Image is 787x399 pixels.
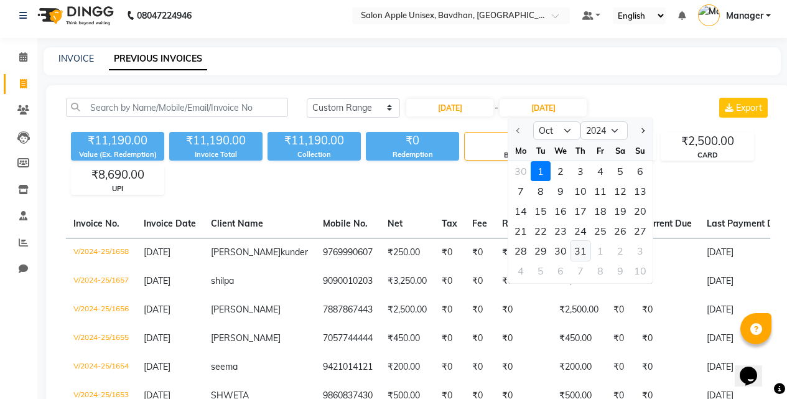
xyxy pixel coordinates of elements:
span: Export [736,102,762,113]
div: 1 [531,161,551,181]
div: Saturday, October 12, 2024 [610,181,630,201]
td: ₹0 [465,353,495,382]
td: ₹0 [606,324,635,353]
input: Search by Name/Mobile/Email/Invoice No [66,98,288,117]
td: 9090010203 [315,267,380,296]
div: 10 [570,181,590,201]
td: V/2024-25/1657 [66,267,136,296]
td: ₹0 [635,324,699,353]
div: ₹0 [366,132,459,149]
div: 5 [531,261,551,281]
div: Monday, October 21, 2024 [511,221,531,241]
span: Mobile No. [323,218,368,229]
div: Friday, November 8, 2024 [590,261,610,281]
div: Thursday, October 10, 2024 [570,181,590,201]
div: 16 [551,201,570,221]
td: ₹0 [495,296,552,324]
div: Thursday, October 3, 2024 [570,161,590,181]
div: 29 [531,241,551,261]
div: 6 [630,161,650,181]
div: 28 [511,241,531,261]
td: ₹3,250.00 [380,267,434,296]
div: Friday, October 11, 2024 [590,181,610,201]
td: ₹2,500.00 [380,296,434,324]
td: ₹2,500.00 [552,296,606,324]
div: Bills [465,150,557,161]
div: ₹11,190.00 [71,132,164,149]
div: 3 [570,161,590,181]
td: ₹0 [635,267,699,296]
div: Redemption [366,149,459,160]
td: ₹0 [495,324,552,353]
div: 10 [630,261,650,281]
div: Saturday, November 2, 2024 [610,241,630,261]
div: Wednesday, October 9, 2024 [551,181,570,201]
button: Export [719,98,768,118]
td: ₹250.00 [380,238,434,267]
div: 2 [551,161,570,181]
span: seema [211,361,238,372]
div: Tuesday, October 8, 2024 [531,181,551,201]
div: 12 [610,181,630,201]
div: Saturday, October 19, 2024 [610,201,630,221]
div: ₹11,190.00 [169,132,263,149]
div: 25 [590,221,610,241]
div: 5 [610,161,630,181]
span: Client Name [211,218,263,229]
span: [DATE] [144,246,170,258]
span: [DATE] [144,332,170,344]
div: CARD [661,150,753,161]
td: ₹0 [495,353,552,382]
div: Tuesday, October 1, 2024 [531,161,551,181]
td: ₹0 [635,296,699,324]
div: Thursday, October 17, 2024 [570,201,590,221]
div: 26 [610,221,630,241]
div: 14 [511,201,531,221]
div: Monday, October 14, 2024 [511,201,531,221]
a: PREVIOUS INVOICES [109,48,207,70]
div: Saturday, October 26, 2024 [610,221,630,241]
td: ₹0 [465,324,495,353]
div: 30 [551,241,570,261]
div: 7 [570,261,590,281]
td: ₹0 [465,296,495,324]
td: 7887867443 [315,296,380,324]
div: Sunday, November 3, 2024 [630,241,650,261]
div: Tuesday, November 5, 2024 [531,261,551,281]
div: Sunday, October 20, 2024 [630,201,650,221]
div: 27 [630,221,650,241]
div: 4 [590,161,610,181]
div: Tuesday, October 29, 2024 [531,241,551,261]
div: 22 [531,221,551,241]
td: ₹0 [434,238,465,267]
td: ₹0 [495,238,552,267]
td: ₹450.00 [552,324,606,353]
td: ₹0 [495,267,552,296]
div: Sunday, October 6, 2024 [630,161,650,181]
div: Friday, October 25, 2024 [590,221,610,241]
td: ₹0 [434,296,465,324]
div: Sunday, November 10, 2024 [630,261,650,281]
td: 9421014121 [315,353,380,382]
span: Manager [726,9,763,22]
div: 20 [630,201,650,221]
div: Sunday, October 27, 2024 [630,221,650,241]
div: 8 [531,181,551,201]
td: ₹200.00 [552,353,606,382]
span: kunder [281,246,308,258]
div: Fr [590,141,610,161]
div: Invoice Total [169,149,263,160]
div: 23 [551,221,570,241]
div: 11 [590,181,610,201]
div: 13 [630,181,650,201]
div: Mo [511,141,531,161]
span: Net [388,218,403,229]
div: Friday, October 18, 2024 [590,201,610,221]
span: [PERSON_NAME] [211,246,281,258]
span: [DATE] [144,275,170,286]
div: Saturday, October 5, 2024 [610,161,630,181]
span: [DATE] [144,361,170,372]
div: Wednesday, October 2, 2024 [551,161,570,181]
div: We [551,141,570,161]
td: V/2024-25/1655 [66,324,136,353]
